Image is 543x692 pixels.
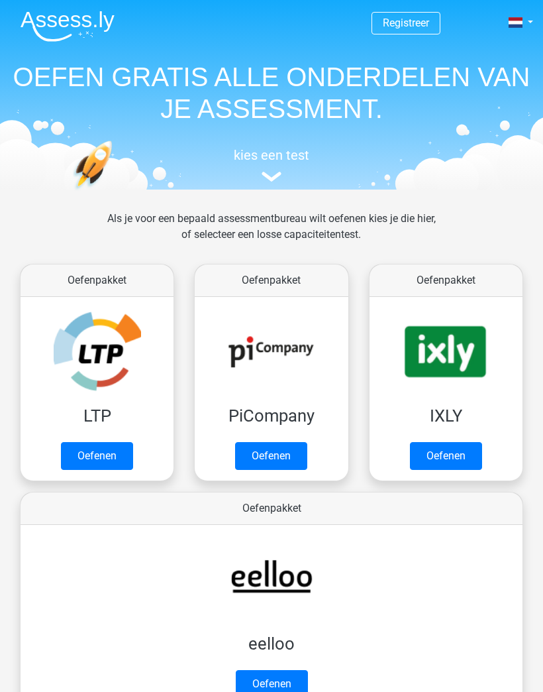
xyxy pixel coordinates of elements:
img: Assessly [21,11,115,42]
a: Oefenen [61,442,133,470]
img: oefenen [73,141,156,243]
h5: kies een test [10,147,533,163]
img: assessment [262,172,281,182]
a: Oefenen [410,442,482,470]
a: kies een test [10,147,533,182]
a: Registreer [383,17,429,29]
div: Als je voor een bepaald assessmentbureau wilt oefenen kies je die hier, of selecteer een losse ca... [97,211,446,259]
a: Oefenen [235,442,307,470]
h1: OEFEN GRATIS ALLE ONDERDELEN VAN JE ASSESSMENT. [10,61,533,125]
